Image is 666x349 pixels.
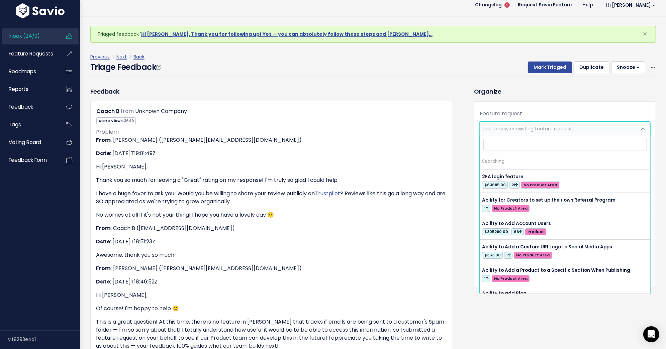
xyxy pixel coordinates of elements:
[482,290,527,297] span: Ability to add Blog
[96,190,447,206] p: I have a huge favor to ask you! Would you be willing to share your review publicly on ? Reviews l...
[14,3,66,18] img: logo-white.9d6f32f41409.svg
[8,331,80,348] div: v.f8293e4a1
[482,228,510,235] span: $305290.00
[96,305,447,313] p: Of course! I'm happy to help 🙂
[492,205,530,212] span: No Product Area
[96,176,447,184] p: Thank you so much for leaving a "Great" rating on my response! I'm truly so glad I could help.
[482,267,630,273] span: Ability to Add a Product to a Specific Section When Publishing
[606,3,655,8] span: Hi [PERSON_NAME]
[96,278,447,286] p: : [DATE]T18:46:52Z
[96,291,447,299] p: Hi [PERSON_NAME],
[96,163,447,171] p: Hi [PERSON_NAME],
[96,224,447,232] p: : Coach B ([EMAIL_ADDRESS][DOMAIN_NAME])
[9,32,40,39] span: Inbox (24/0)
[482,220,551,227] span: Ability to Add Account Users
[482,182,508,189] span: $63685.00
[2,64,56,79] a: Roadmaps
[96,107,119,115] a: Coach B
[514,252,552,259] span: No Product Area
[90,61,161,73] h4: Triage Feedback
[9,156,47,163] span: Feedback form
[482,244,612,250] span: Ability to Add a Custom URL logo to Social Media Apps
[521,182,559,189] span: No Product Area
[135,107,187,116] div: Unknown Company
[9,86,28,93] span: Reports
[96,117,136,124] span: Store Views:
[475,3,502,7] span: Changelog
[504,2,510,8] span: 5
[90,53,110,60] a: Previous
[96,224,111,232] strong: From
[90,26,656,43] div: Triaged feedback ' '
[96,211,447,219] p: No worries at all if it's not your thing! I hope you have a lovely day 🙂
[482,275,490,282] span: 1
[128,53,132,60] span: |
[525,228,546,235] span: Product
[643,28,647,39] span: ×
[96,238,447,246] p: : [DATE]T18:51:23Z
[474,87,656,96] h3: Organize
[643,326,659,342] div: Open Intercom Messenger
[96,264,447,272] p: : [PERSON_NAME] ([PERSON_NAME][EMAIL_ADDRESS][DOMAIN_NAME])
[480,110,522,118] label: Feature request
[96,238,110,245] strong: Date
[2,99,56,115] a: Feedback
[611,62,645,74] button: Snooze
[124,118,134,123] span: 3649
[482,252,503,259] span: $363.00
[509,182,520,189] span: 21
[9,121,21,128] span: Tags
[111,53,115,60] span: |
[96,149,110,157] strong: Date
[636,26,654,42] button: Close
[96,149,447,157] p: : [DATE]T19:01:49Z
[482,197,615,203] span: Ability for Creators to set up their own Referral Program
[96,278,110,285] strong: Date
[483,125,575,132] span: Link to new or existing feature request...
[511,228,524,235] span: 66
[121,107,134,115] span: from
[96,128,119,136] span: Problem
[482,158,507,164] span: Searching…
[482,173,523,180] span: 2FA login feature
[2,46,56,62] a: Feature Requests
[96,251,447,259] p: Awesome, thank you so much!
[116,53,127,60] a: Next
[2,117,56,132] a: Tags
[504,252,512,259] span: 1
[574,62,609,74] button: Duplicate
[315,190,340,197] a: Trustpilot
[90,87,119,96] h3: Feedback
[528,62,572,74] button: Mark Triaged
[141,31,433,37] a: Hi [PERSON_NAME], Thank you for following up! Yes — you can absolutely follow these steps and [PE...
[2,82,56,97] a: Reports
[133,53,145,60] a: Back
[9,50,53,57] span: Feature Requests
[96,264,111,272] strong: From
[2,135,56,150] a: Voting Board
[9,103,33,110] span: Feedback
[96,136,111,144] strong: From
[492,275,530,282] span: No Product Area
[2,152,56,168] a: Feedback form
[2,28,56,44] a: Inbox (24/0)
[96,136,447,144] p: : [PERSON_NAME] ([PERSON_NAME][EMAIL_ADDRESS][DOMAIN_NAME])
[482,205,490,212] span: 1
[9,139,41,146] span: Voting Board
[9,68,36,75] span: Roadmaps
